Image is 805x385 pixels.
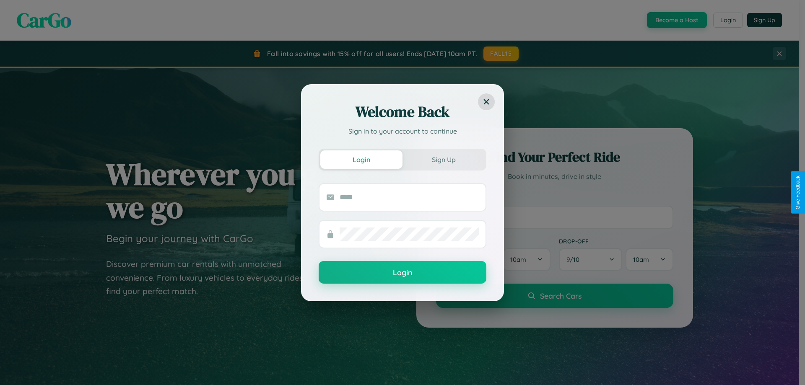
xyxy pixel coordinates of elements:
[319,126,486,136] p: Sign in to your account to continue
[320,150,402,169] button: Login
[319,261,486,284] button: Login
[319,102,486,122] h2: Welcome Back
[795,176,801,209] div: Give Feedback
[402,150,485,169] button: Sign Up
